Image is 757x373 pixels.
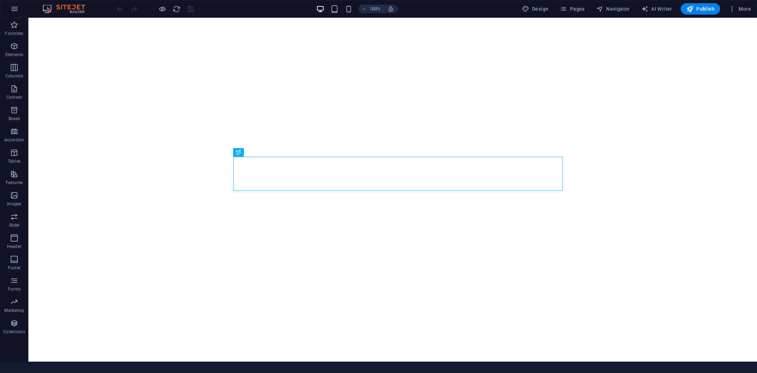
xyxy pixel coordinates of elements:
[641,5,672,12] span: AI Writer
[519,3,552,15] div: Design (Ctrl+Alt+Y)
[560,5,585,12] span: Pages
[6,94,22,100] p: Content
[4,137,24,143] p: Accordion
[8,158,21,164] p: Tables
[172,5,181,13] button: reload
[7,201,22,207] p: Images
[5,31,23,36] p: Favorites
[5,73,23,79] p: Columns
[729,5,751,12] span: More
[7,244,21,249] p: Header
[8,286,21,292] p: Forms
[3,329,25,335] p: Collections
[4,308,24,313] p: Marketing
[6,180,23,185] p: Features
[638,3,675,15] button: AI Writer
[41,5,94,13] img: Editor Logo
[8,265,21,271] p: Footer
[593,3,633,15] button: Navigator
[388,6,394,12] i: On resize automatically adjust zoom level to fit chosen device.
[5,52,23,58] p: Elements
[369,5,380,13] h6: 100%
[9,116,20,121] p: Boxes
[522,5,549,12] span: Design
[681,3,720,15] button: Publish
[596,5,630,12] span: Navigator
[158,5,166,13] button: Click here to leave preview mode and continue editing
[686,5,714,12] span: Publish
[726,3,754,15] button: More
[9,222,20,228] p: Slider
[519,3,552,15] button: Design
[172,5,181,13] i: Reload page
[358,5,384,13] button: 100%
[557,3,587,15] button: Pages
